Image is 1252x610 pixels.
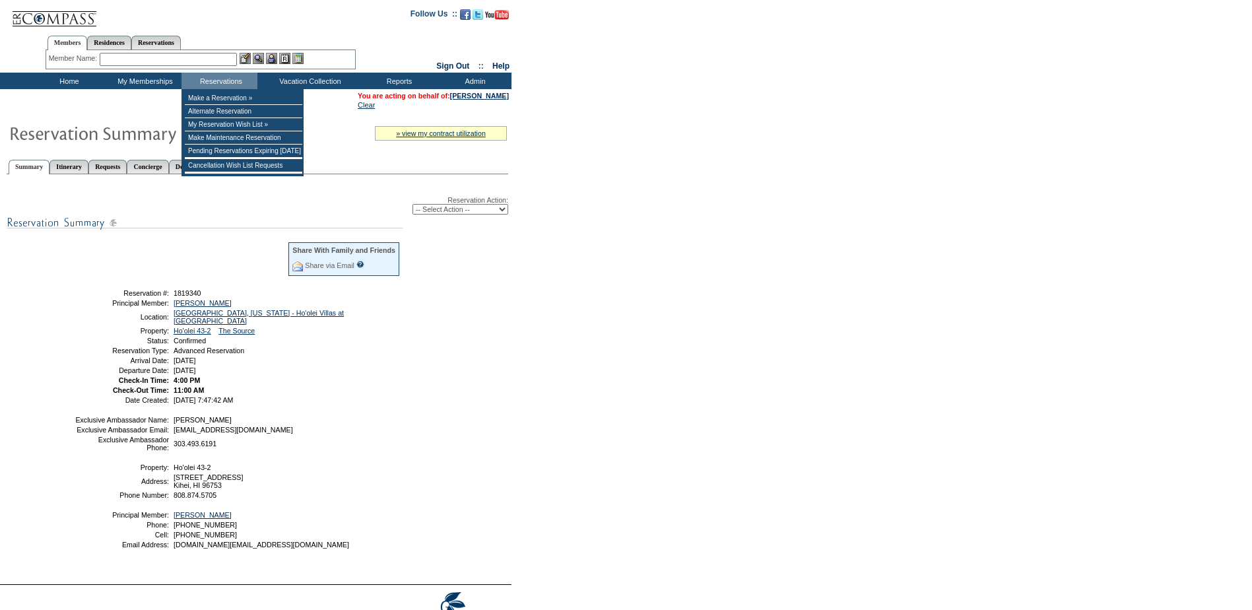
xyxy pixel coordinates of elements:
img: Impersonate [266,53,277,64]
a: Detail [169,160,199,174]
div: Member Name: [49,53,100,64]
td: Make Maintenance Reservation [185,131,302,145]
td: Alternate Reservation [185,105,302,118]
span: [PHONE_NUMBER] [174,531,237,539]
td: My Memberships [106,73,181,89]
td: Pending Reservations Expiring [DATE] [185,145,302,158]
span: [DOMAIN_NAME][EMAIL_ADDRESS][DOMAIN_NAME] [174,541,349,549]
td: Admin [436,73,511,89]
a: Concierge [127,160,168,174]
a: Become our fan on Facebook [460,13,471,21]
td: Exclusive Ambassador Phone: [75,436,169,452]
img: Reservations [279,53,290,64]
span: You are acting on behalf of: [358,92,509,100]
span: [STREET_ADDRESS] Kihei, HI 96753 [174,473,243,489]
a: [GEOGRAPHIC_DATA], [US_STATE] - Ho'olei Villas at [GEOGRAPHIC_DATA] [174,309,344,325]
td: Exclusive Ambassador Name: [75,416,169,424]
img: Reservaton Summary [9,119,273,146]
a: The Source [218,327,255,335]
div: Share With Family and Friends [292,246,395,254]
td: Date Created: [75,396,169,404]
img: View [253,53,264,64]
td: Property: [75,327,169,335]
a: Residences [87,36,131,50]
span: [DATE] [174,366,196,374]
a: Sign Out [436,61,469,71]
a: Members [48,36,88,50]
span: [DATE] 7:47:42 AM [174,396,233,404]
td: Status: [75,337,169,345]
td: Reports [360,73,436,89]
img: subTtlResSummary.gif [7,215,403,231]
td: Follow Us :: [411,8,457,24]
td: Phone: [75,521,169,529]
td: Reservation #: [75,289,169,297]
a: Follow us on Twitter [473,13,483,21]
span: [PHONE_NUMBER] [174,521,237,529]
td: Home [30,73,106,89]
span: [DATE] [174,356,196,364]
input: What is this? [356,261,364,268]
a: Reservations [131,36,181,50]
span: Ho'olei 43-2 [174,463,211,471]
td: Location: [75,309,169,325]
div: Reservation Action: [7,196,508,215]
td: Make a Reservation » [185,92,302,105]
a: [PERSON_NAME] [450,92,509,100]
a: Share via Email [305,261,354,269]
span: 11:00 AM [174,386,204,394]
img: Subscribe to our YouTube Channel [485,10,509,20]
td: Reservation Type: [75,347,169,355]
a: Subscribe to our YouTube Channel [485,13,509,21]
a: [PERSON_NAME] [174,511,232,519]
a: » view my contract utilization [396,129,486,137]
td: Arrival Date: [75,356,169,364]
a: Ho'olei 43-2 [174,327,211,335]
td: Cell: [75,531,169,539]
span: [EMAIL_ADDRESS][DOMAIN_NAME] [174,426,293,434]
span: Confirmed [174,337,206,345]
a: Itinerary [49,160,88,174]
td: Reservations [181,73,257,89]
td: Phone Number: [75,491,169,499]
td: Property: [75,463,169,471]
strong: Check-In Time: [119,376,169,384]
span: [PERSON_NAME] [174,416,232,424]
a: Help [492,61,510,71]
strong: Check-Out Time: [113,386,169,394]
img: Follow us on Twitter [473,9,483,20]
img: b_calculator.gif [292,53,304,64]
td: Principal Member: [75,511,169,519]
span: 4:00 PM [174,376,200,384]
span: 303.493.6191 [174,440,216,448]
td: My Reservation Wish List » [185,118,302,131]
span: :: [478,61,484,71]
img: Become our fan on Facebook [460,9,471,20]
img: b_edit.gif [240,53,251,64]
td: Cancellation Wish List Requests [185,159,302,172]
span: 808.874.5705 [174,491,216,499]
span: Advanced Reservation [174,347,244,355]
td: Exclusive Ambassador Email: [75,426,169,434]
a: Requests [88,160,127,174]
td: Departure Date: [75,366,169,374]
td: Email Address: [75,541,169,549]
td: Vacation Collection [257,73,360,89]
a: Summary [9,160,49,174]
a: Clear [358,101,375,109]
a: [PERSON_NAME] [174,299,232,307]
td: Address: [75,473,169,489]
td: Principal Member: [75,299,169,307]
span: 1819340 [174,289,201,297]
